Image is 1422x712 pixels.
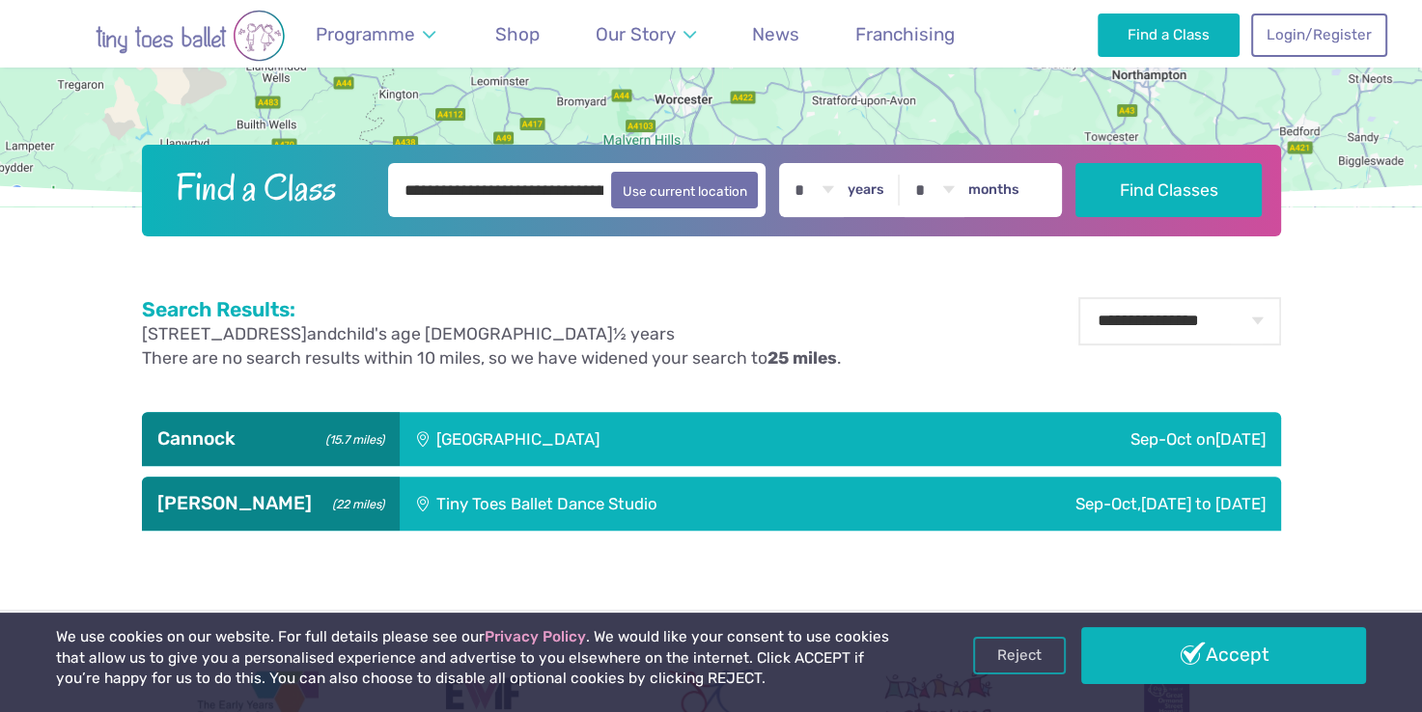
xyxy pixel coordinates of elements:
[767,348,837,368] strong: 25 miles
[848,181,884,199] label: years
[1075,163,1262,217] button: Find Classes
[887,477,1281,531] div: Sep-Oct,
[743,12,809,57] a: News
[752,23,799,45] span: News
[142,324,307,343] span: [STREET_ADDRESS]
[1081,627,1366,683] a: Accept
[316,23,415,45] span: Programme
[142,346,841,370] p: There are no search results within 10 miles, so we have widened your search to .
[36,10,345,62] img: tiny toes ballet
[400,477,887,531] div: Tiny Toes Ballet Dance Studio
[495,23,540,45] span: Shop
[1215,429,1266,449] span: [DATE]
[973,637,1066,673] a: Reject
[487,12,549,57] a: Shop
[847,12,964,57] a: Franchising
[855,23,955,45] span: Franchising
[157,427,384,451] h3: Cannock
[596,23,676,45] span: Our Story
[142,297,841,322] h2: Search Results:
[56,627,907,690] p: We use cookies on our website. For full details please see our . We would like your consent to us...
[1251,14,1386,56] a: Login/Register
[400,412,898,466] div: [GEOGRAPHIC_DATA]
[307,12,445,57] a: Programme
[157,492,384,515] h3: [PERSON_NAME]
[485,628,586,645] a: Privacy Policy
[160,163,375,211] h2: Find a Class
[5,181,69,206] img: Google
[1098,14,1240,56] a: Find a Class
[337,324,675,343] span: child's age [DEMOGRAPHIC_DATA]½ years
[586,12,705,57] a: Our Story
[325,492,383,512] small: (22 miles)
[611,172,759,208] button: Use current location
[5,181,69,206] a: Open this area in Google Maps (opens a new window)
[968,181,1019,199] label: months
[142,322,841,346] p: and
[319,427,383,448] small: (15.7 miles)
[1141,494,1266,513] span: [DATE] to [DATE]
[898,412,1281,466] div: Sep-Oct on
